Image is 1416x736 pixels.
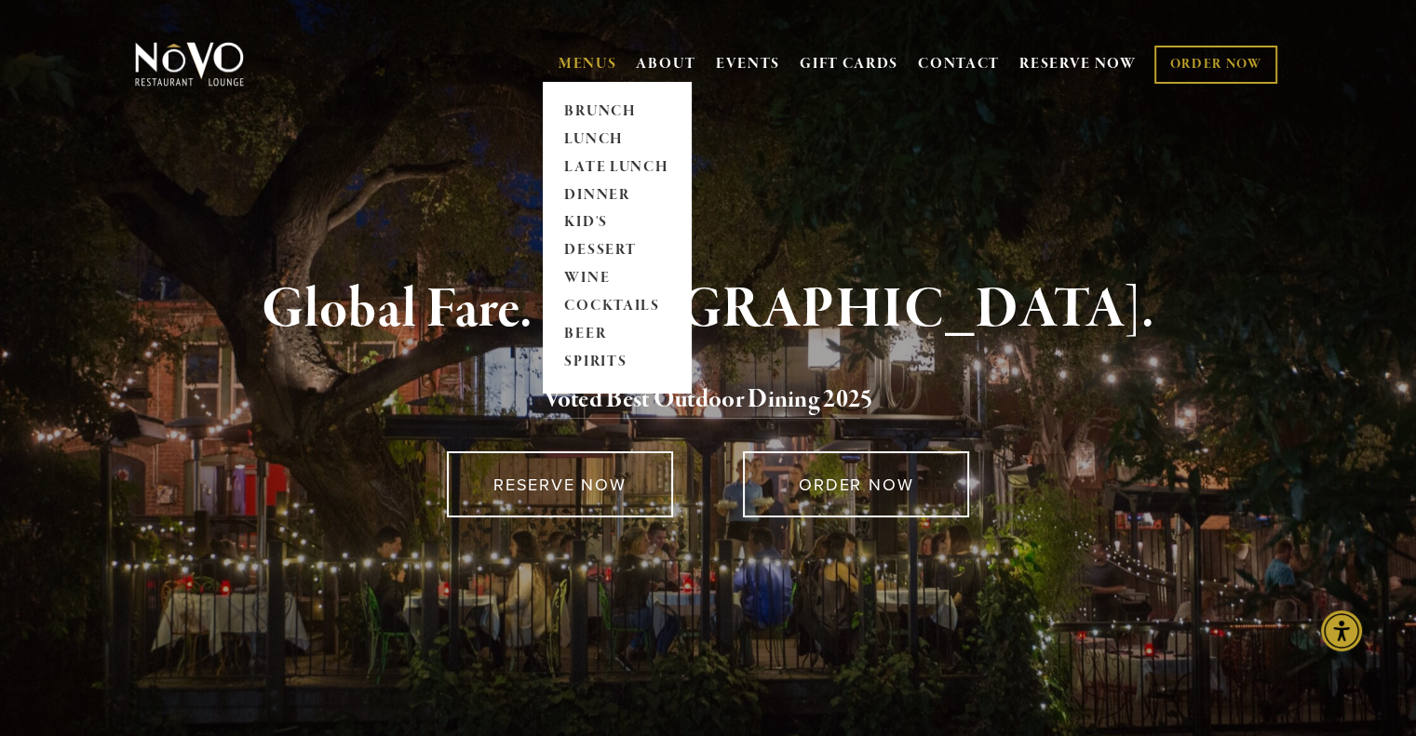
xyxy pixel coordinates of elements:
strong: Global Fare. [GEOGRAPHIC_DATA]. [262,274,1154,345]
a: BEER [559,321,675,349]
a: RESERVE NOW [447,451,673,517]
a: DINNER [559,181,675,209]
a: ORDER NOW [743,451,969,517]
div: Accessibility Menu [1321,610,1362,651]
a: KID'S [559,209,675,237]
a: CONTACT [918,47,1000,82]
a: GIFT CARDS [800,47,898,82]
a: ABOUT [636,55,696,74]
a: LUNCH [559,126,675,154]
a: BRUNCH [559,98,675,126]
a: DESSERT [559,237,675,265]
a: RESERVE NOW [1019,47,1137,82]
a: ORDER NOW [1154,46,1276,84]
img: Novo Restaurant &amp; Lounge [131,41,248,87]
a: MENUS [559,55,617,74]
a: LATE LUNCH [559,154,675,181]
a: WINE [559,265,675,293]
a: SPIRITS [559,349,675,377]
a: EVENTS [716,55,780,74]
h2: 5 [166,381,1251,420]
a: COCKTAILS [559,293,675,321]
a: Voted Best Outdoor Dining 202 [543,383,860,419]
